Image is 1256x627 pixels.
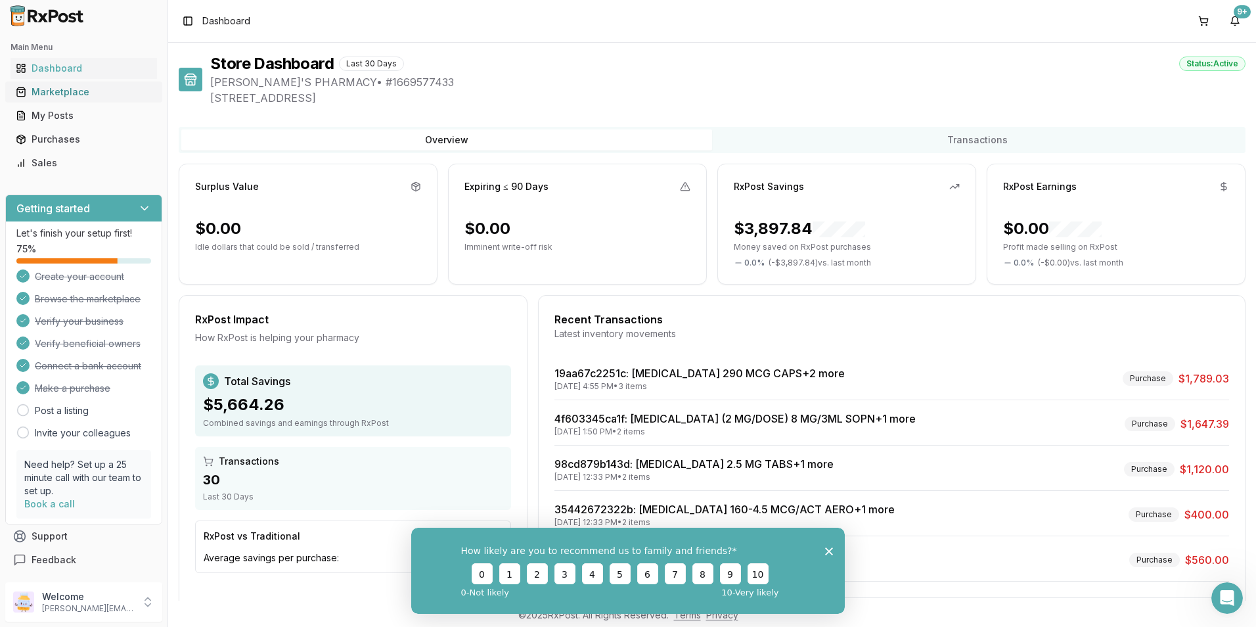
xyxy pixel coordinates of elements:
a: Marketplace [11,80,157,104]
a: Invite your colleagues [35,427,131,440]
span: Browse the marketplace [35,292,141,306]
p: Let's finish your setup first! [16,227,151,240]
div: Marketplace [16,85,152,99]
span: Connect a bank account [35,360,141,373]
span: ( - $3,897.84 ) vs. last month [769,258,871,268]
nav: breadcrumb [202,14,250,28]
div: $3,897.84 [734,218,865,239]
div: Combined savings and earnings through RxPost [203,418,503,429]
div: 9+ [1234,5,1251,18]
div: Surplus Value [195,180,259,193]
div: RxPost Savings [734,180,804,193]
a: My Posts [11,104,157,128]
span: $1,789.03 [1178,371,1229,386]
button: Feedback [5,548,162,572]
span: Dashboard [202,14,250,28]
button: Support [5,524,162,548]
div: $0.00 [195,218,241,239]
span: ( - $0.00 ) vs. last month [1038,258,1123,268]
span: Verify your business [35,315,123,328]
button: Overview [181,129,712,151]
div: $0.00 [464,218,510,239]
p: Need help? Set up a 25 minute call with our team to set up. [24,458,143,498]
div: RxPost Earnings [1003,180,1077,193]
a: Book a call [24,498,75,509]
div: Dashboard [16,62,152,75]
a: 19aa67c2251c: [MEDICAL_DATA] 290 MCG CAPS+2 more [554,367,845,380]
a: 35442672322b: [MEDICAL_DATA] 160-4.5 MCG/ACT AERO+1 more [554,503,895,516]
div: Purchase [1129,507,1179,522]
a: Post a listing [35,404,89,417]
div: Status: Active [1179,57,1245,71]
span: Feedback [32,553,76,567]
div: [DATE] 12:33 PM • 2 items [554,472,834,482]
div: Recent Transactions [554,312,1229,327]
a: Dashboard [11,57,157,80]
div: $0.00 [1003,218,1102,239]
span: $560.00 [1185,552,1229,568]
span: [STREET_ADDRESS] [210,90,1245,106]
button: Sales [5,152,162,174]
div: 30 [203,471,503,489]
span: Transactions [219,455,279,468]
h2: Main Menu [11,42,157,53]
span: [PERSON_NAME]'S PHARMACY • # 1669577433 [210,74,1245,90]
span: 75 % [16,243,36,256]
a: Terms [674,609,701,620]
span: Average savings per purchase: [204,551,339,565]
a: Sales [11,151,157,175]
img: User avatar [13,592,34,613]
p: Idle dollars that could be sold / transferred [195,242,421,252]
button: 9+ [1224,11,1245,32]
div: Purchase [1124,462,1175,476]
p: [PERSON_NAME][EMAIL_ADDRESS][DOMAIN_NAME] [42,603,133,614]
div: How RxPost is helping your pharmacy [195,331,511,344]
button: Marketplace [5,81,162,103]
p: Imminent write-off risk [464,242,690,252]
div: Purchase [1129,553,1180,567]
p: Welcome [42,590,133,603]
button: Dashboard [5,58,162,79]
div: Sales [16,156,152,170]
div: Purchases [16,133,152,146]
button: View All Transactions [554,597,1229,618]
span: 0.0 % [744,258,765,268]
div: Latest inventory movements [554,327,1229,340]
div: [DATE] 1:50 PM • 2 items [554,427,916,437]
div: [DATE] 12:33 PM • 2 items [554,517,895,528]
p: Profit made selling on RxPost [1003,242,1229,252]
div: My Posts [16,109,152,122]
a: Purchases [11,128,157,151]
span: Verify beneficial owners [35,337,141,350]
a: 4f603345ca1f: [MEDICAL_DATA] (2 MG/DOSE) 8 MG/3ML SOPN+1 more [554,412,916,425]
span: $400.00 [1184,507,1229,522]
div: Last 30 Days [339,57,404,71]
span: Create your account [35,270,124,283]
p: Money saved on RxPost purchases [734,242,960,252]
img: RxPost Logo [5,5,89,26]
span: Total Savings [224,373,290,389]
h3: Getting started [16,200,90,216]
div: Last 30 Days [203,492,503,502]
div: RxPost vs Traditional [204,530,300,543]
iframe: Survey from RxPost [411,528,845,614]
div: [DATE] 4:55 PM • 3 items [554,381,845,392]
a: Privacy [706,609,738,620]
div: Expiring ≤ 90 Days [464,180,549,193]
button: Purchases [5,129,162,150]
iframe: Intercom live chat [1211,582,1243,614]
span: 0.0 % [1014,258,1034,268]
button: My Posts [5,105,162,126]
span: $1,120.00 [1180,461,1229,477]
